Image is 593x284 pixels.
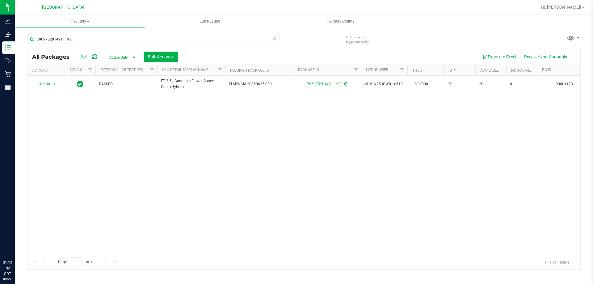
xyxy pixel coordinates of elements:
span: Hi, [PERSON_NAME]! [541,5,581,10]
a: Filter [215,65,225,75]
button: Bulk Actions [144,52,178,62]
span: FT 3.5g Cannabis Flower Space Case (Hybrid) [161,78,221,90]
span: 28.0000 [411,80,431,89]
div: Actions [32,68,62,73]
span: Sync from Compliance System [343,82,347,86]
a: Qty [449,68,456,73]
a: Non-Available [511,68,539,73]
a: Flourish Package ID [230,68,269,73]
inline-svg: Inbound [5,31,11,37]
span: 0 [510,81,533,87]
span: Page of 1 [53,257,97,267]
a: Sku Retail Display Name [162,68,208,72]
inline-svg: Inventory [5,45,11,51]
a: Filter [397,65,407,75]
span: All Packages [32,53,76,60]
a: Filter [85,65,95,75]
span: select [51,80,58,88]
a: Filter [147,65,157,75]
inline-svg: Outbound [5,58,11,64]
span: FLSRWGM-20250625-099 [229,81,289,87]
a: 7069752014911193 [307,82,342,86]
a: Sync Status [69,68,93,72]
inline-svg: Retail [5,71,11,77]
inline-svg: Analytics [5,18,11,24]
span: Clear [272,35,276,43]
span: 1 - 1 of 1 items [540,257,574,267]
span: Inventory [15,19,145,24]
iframe: Resource center [6,235,25,253]
span: 20 [479,81,503,87]
p: 08/22 [3,277,12,281]
span: [GEOGRAPHIC_DATA] [42,5,84,10]
a: 00001173 [556,82,573,86]
a: PO ID [542,68,551,72]
span: Lab Results [191,19,229,24]
a: Lab Results [145,15,275,28]
span: PASSED [99,81,154,87]
a: Lot Number [366,68,388,72]
span: W-JUN25JCW01-0619 [365,81,404,87]
a: Available [480,68,499,73]
input: Search Package ID, Item Name, SKU, Lot or Part Number... [27,35,280,44]
a: Package ID [298,68,319,72]
a: External Lab Test Result [100,68,149,72]
inline-svg: Reports [5,84,11,91]
span: Action [34,80,50,88]
span: Include items not tagged for facility [346,35,377,44]
input: 1 [71,257,82,267]
span: Bulk Actions [148,54,174,59]
span: Inventory Counts [317,19,363,24]
button: Export to Excel [479,52,520,62]
span: In Sync [77,80,83,88]
button: Receive Non-Cannabis [520,52,571,62]
a: Inventory Counts [275,15,405,28]
p: 01:12 PM CDT [3,260,12,277]
a: Filter [351,65,361,75]
a: Inventory [15,15,145,28]
a: THC% [412,68,423,73]
span: 20 [448,81,472,87]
